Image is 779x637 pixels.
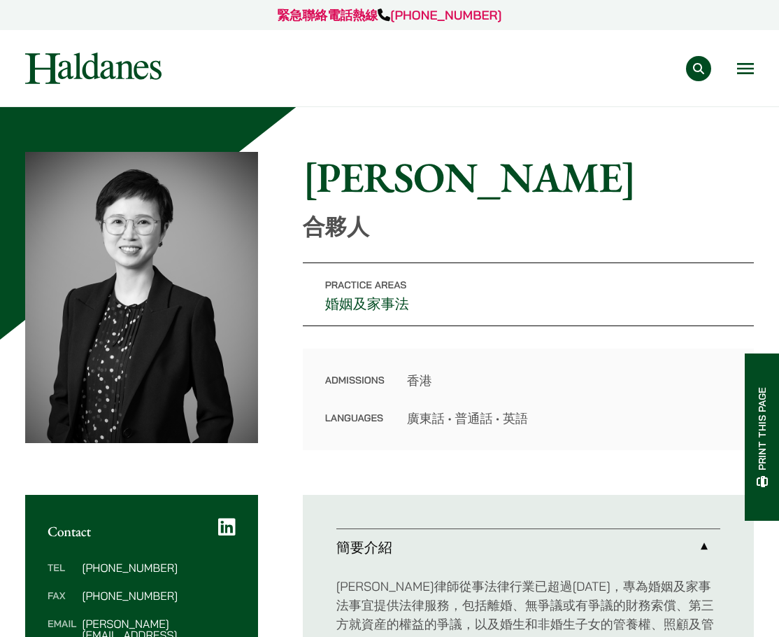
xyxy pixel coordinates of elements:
[48,562,76,590] dt: Tel
[325,279,407,291] span: Practice Areas
[336,529,720,566] a: 簡要介紹
[325,295,409,313] a: 婚姻及家事法
[325,409,385,428] dt: Languages
[325,371,385,409] dt: Admissions
[277,7,501,23] a: 緊急聯絡電話熱線[PHONE_NUMBER]
[48,523,236,540] h2: Contact
[218,517,236,537] a: LinkedIn
[82,562,235,573] dd: [PHONE_NUMBER]
[737,63,754,74] button: Open menu
[407,371,731,390] dd: 香港
[303,213,754,240] p: 合夥人
[303,152,754,202] h1: [PERSON_NAME]
[686,56,711,81] button: Search
[25,52,162,84] img: Logo of Haldanes
[48,590,76,618] dt: Fax
[82,590,235,601] dd: [PHONE_NUMBER]
[407,409,731,428] dd: 廣東話 • 普通話 • 英語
